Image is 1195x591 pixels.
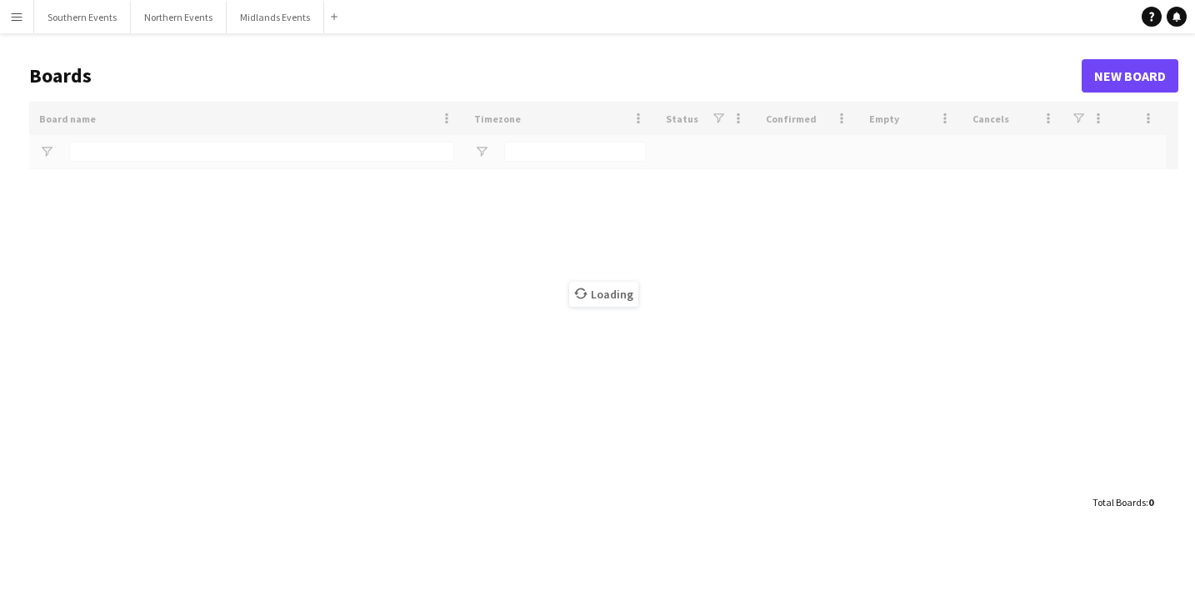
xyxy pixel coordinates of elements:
span: Loading [569,282,638,307]
a: New Board [1082,59,1178,93]
span: 0 [1148,496,1153,508]
div: : [1092,486,1153,518]
button: Southern Events [34,1,131,33]
button: Midlands Events [227,1,324,33]
button: Northern Events [131,1,227,33]
span: Total Boards [1092,496,1146,508]
h1: Boards [29,63,1082,88]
